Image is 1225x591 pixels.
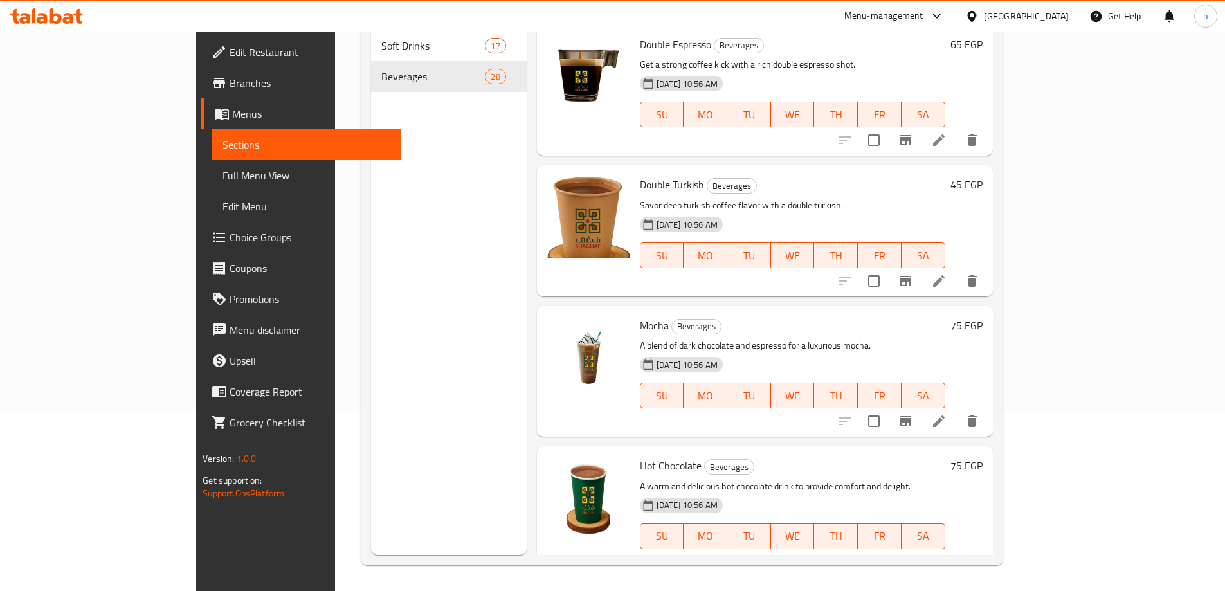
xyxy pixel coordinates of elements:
span: Mocha [640,316,669,335]
button: SU [640,102,684,127]
span: TH [819,105,853,124]
span: TU [732,105,766,124]
button: TU [727,102,771,127]
span: Get support on: [203,472,262,489]
div: items [485,69,505,84]
button: FR [858,523,902,549]
span: Select to update [860,127,887,154]
button: delete [957,406,988,437]
span: SA [907,527,940,545]
button: MO [684,383,727,408]
span: FR [863,105,896,124]
div: Soft Drinks17 [371,30,527,61]
span: MO [689,246,722,265]
nav: Menu sections [371,25,527,97]
span: WE [776,246,810,265]
button: SA [902,523,945,549]
h6: 75 EGP [950,316,983,334]
span: b [1203,9,1208,23]
a: Upsell [201,345,401,376]
button: FR [858,383,902,408]
span: Select to update [860,408,887,435]
span: WE [776,105,810,124]
span: 17 [485,40,505,52]
span: Select to update [860,268,887,295]
button: WE [771,523,815,549]
img: Double Espresso [547,35,630,118]
p: Savor deep turkish coffee flavor with a double turkish. [640,197,945,214]
button: MO [684,102,727,127]
a: Coupons [201,253,401,284]
span: TU [732,246,766,265]
button: WE [771,383,815,408]
span: SU [646,527,679,545]
span: Beverages [672,319,721,334]
button: Branch-specific-item [890,266,921,296]
button: TH [814,383,858,408]
span: MO [689,527,722,545]
img: Hot Chocolate [547,457,630,539]
a: Promotions [201,284,401,314]
a: Choice Groups [201,222,401,253]
span: Upsell [230,353,390,368]
button: WE [771,242,815,268]
button: SA [902,383,945,408]
span: Double Turkish [640,175,704,194]
span: Coverage Report [230,384,390,399]
button: delete [957,125,988,156]
div: Beverages [707,178,757,194]
div: Soft Drinks [381,38,485,53]
button: SU [640,242,684,268]
span: Beverages [705,460,754,475]
span: TU [732,527,766,545]
a: Edit menu item [931,554,947,570]
span: [DATE] 10:56 AM [651,219,723,231]
span: MO [689,105,722,124]
button: SU [640,523,684,549]
button: TH [814,102,858,127]
span: FR [863,386,896,405]
a: Support.OpsPlatform [203,485,284,502]
span: TH [819,246,853,265]
span: Version: [203,450,234,467]
a: Edit Restaurant [201,37,401,68]
span: TH [819,386,853,405]
span: Beverages [381,69,485,84]
button: TU [727,523,771,549]
button: TU [727,383,771,408]
div: items [485,38,505,53]
span: Full Menu View [222,168,390,183]
span: TH [819,527,853,545]
span: [DATE] 10:56 AM [651,78,723,90]
span: Sections [222,137,390,152]
span: Promotions [230,291,390,307]
p: A warm and delicious hot chocolate drink to provide comfort and delight. [640,478,945,495]
p: A blend of dark chocolate and espresso for a luxurious mocha. [640,338,945,354]
a: Coverage Report [201,376,401,407]
span: Edit Restaurant [230,44,390,60]
button: TH [814,523,858,549]
p: Get a strong coffee kick with a rich double espresso shot. [640,57,945,73]
span: SU [646,246,679,265]
button: WE [771,102,815,127]
span: Choice Groups [230,230,390,245]
button: FR [858,242,902,268]
span: [DATE] 10:56 AM [651,359,723,371]
div: Beverages [714,38,764,53]
span: 28 [485,71,505,83]
span: Beverages [714,38,763,53]
a: Menu disclaimer [201,314,401,345]
span: 1.0.0 [237,450,257,467]
span: SU [646,386,679,405]
span: Beverages [707,179,756,194]
span: Select to update [860,549,887,576]
span: WE [776,386,810,405]
button: SA [902,242,945,268]
button: MO [684,242,727,268]
span: TU [732,386,766,405]
button: delete [957,547,988,577]
span: FR [863,246,896,265]
a: Edit menu item [931,132,947,148]
div: Beverages [671,319,721,334]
